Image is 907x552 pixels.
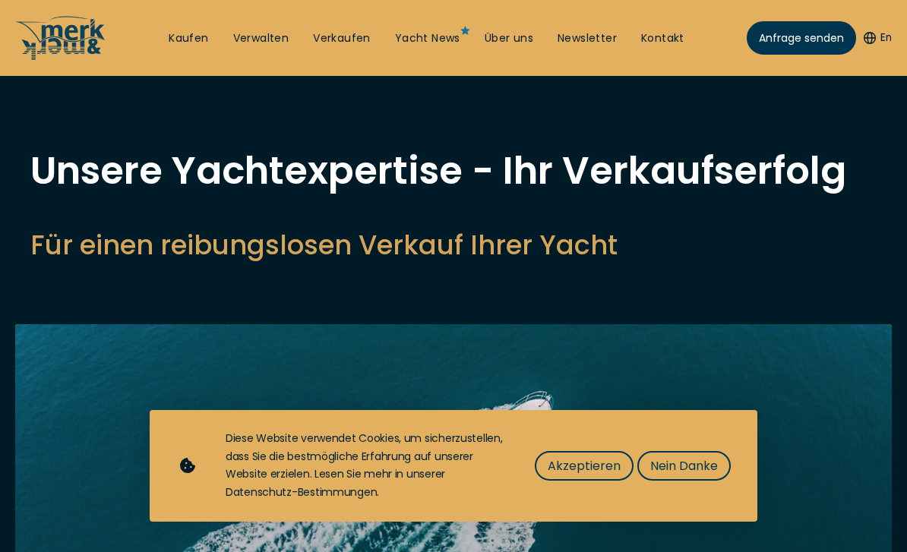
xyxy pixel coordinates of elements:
[226,430,504,502] div: Diese Website verwendet Cookies, um sicherzustellen, dass Sie die bestmögliche Erfahrung auf unse...
[548,456,621,475] span: Akzeptieren
[485,31,533,46] a: Über uns
[864,30,892,46] button: En
[313,31,371,46] a: Verkaufen
[747,21,856,55] a: Anfrage senden
[535,451,634,481] button: Akzeptieren
[558,31,617,46] a: Newsletter
[30,152,877,190] h1: Unsere Yachtexpertise - Ihr Verkaufserfolg
[759,30,844,46] span: Anfrage senden
[637,451,731,481] button: Nein Danke
[169,31,208,46] a: Kaufen
[641,31,684,46] a: Kontakt
[650,456,718,475] span: Nein Danke
[226,484,377,500] a: Datenschutz-Bestimmungen
[233,31,289,46] a: Verwalten
[30,226,877,263] h2: Für einen reibungslosen Verkauf Ihrer Yacht
[395,31,460,46] a: Yacht News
